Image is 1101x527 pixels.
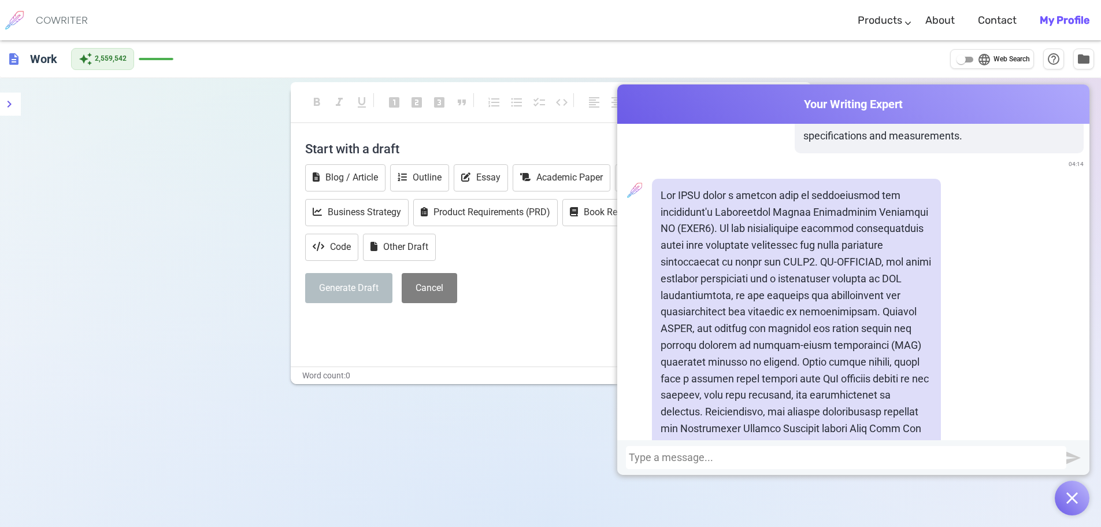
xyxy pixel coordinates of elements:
img: profile [623,179,646,202]
span: format_align_left [587,95,601,109]
span: folder [1077,52,1091,66]
span: format_bold [310,95,324,109]
h6: Click to edit title [25,47,62,71]
span: 04:14 [1069,156,1084,173]
p: Lor IPSU dolor s ametcon adip el seddoeiusmod tem incididunt'u Laboreetdol Magnaa Enimadminim Ven... [661,187,932,521]
button: Outline [390,164,449,191]
a: Products [858,3,902,38]
span: Your Writing Expert [617,96,1089,113]
div: Word count: 0 [291,367,811,384]
span: auto_awesome [79,52,92,66]
span: Web Search [994,54,1030,65]
button: Marketing Campaign [615,164,731,191]
span: help_outline [1047,52,1061,66]
button: Academic Paper [513,164,610,191]
span: looks_one [387,95,401,109]
span: code [555,95,569,109]
span: looks_two [410,95,424,109]
span: format_list_bulleted [510,95,524,109]
span: format_italic [332,95,346,109]
span: checklist [532,95,546,109]
button: Product Requirements (PRD) [413,199,558,226]
h6: COWRITER [36,15,88,25]
img: Send [1066,451,1081,465]
span: format_align_center [610,95,624,109]
button: Help & Shortcuts [1043,49,1064,69]
span: description [7,52,21,66]
span: format_list_numbered [487,95,501,109]
span: looks_3 [432,95,446,109]
button: Other Draft [363,234,436,261]
span: language [977,53,991,67]
button: Book Report [562,199,641,226]
img: Open chat [1066,492,1078,504]
button: Cancel [402,273,457,304]
button: Blog / Article [305,164,385,191]
button: Generate Draft [305,273,392,304]
a: My Profile [1040,3,1089,38]
h4: Start with a draft [305,135,796,163]
span: 2,559,542 [95,53,127,65]
button: Business Strategy [305,199,409,226]
span: format_underlined [355,95,369,109]
button: Essay [454,164,508,191]
a: Contact [978,3,1017,38]
b: My Profile [1040,14,1089,27]
button: Code [305,234,358,261]
button: Manage Documents [1073,49,1094,69]
span: format_quote [455,95,469,109]
a: About [925,3,955,38]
